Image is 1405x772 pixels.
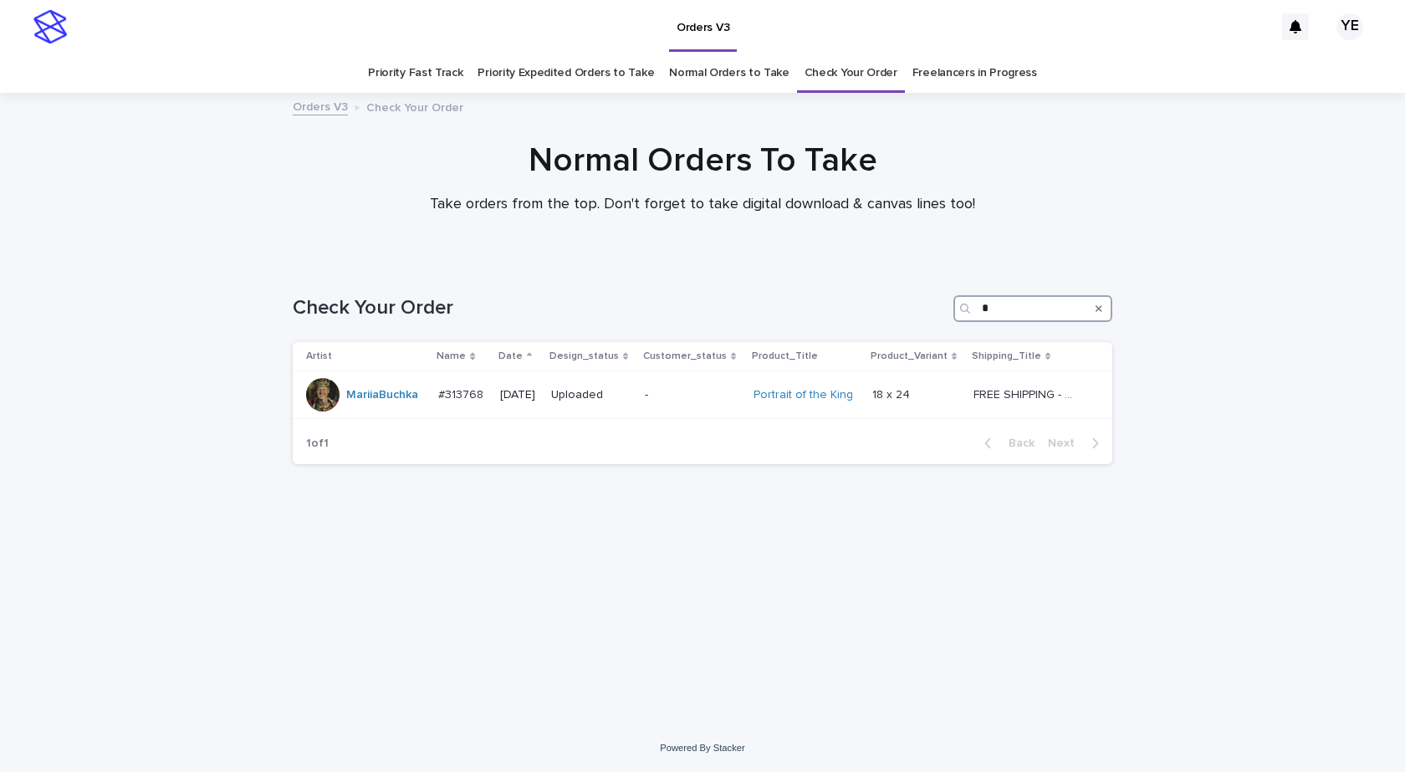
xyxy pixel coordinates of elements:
a: MariiaBuchka [346,388,418,402]
p: Shipping_Title [972,347,1041,366]
p: Artist [306,347,332,366]
p: 18 x 24 [872,385,913,402]
p: Uploaded [551,388,631,402]
tr: MariiaBuchka #313768#313768 [DATE]Uploaded-Portrait of the King 18 x 2418 x 24 FREE SHIPPING - pr... [293,371,1112,419]
p: 1 of 1 [293,423,342,464]
p: Take orders from the top. Don't forget to take digital download & canvas lines too! [368,196,1037,214]
h1: Normal Orders To Take [293,141,1112,181]
a: Powered By Stacker [660,743,744,753]
h1: Check Your Order [293,296,947,320]
a: Orders V3 [293,96,348,115]
span: Next [1048,437,1085,449]
p: #313768 [438,385,487,402]
p: Check Your Order [366,97,463,115]
img: stacker-logo-s-only.png [33,10,67,43]
p: Design_status [549,347,619,366]
p: Customer_status [643,347,727,366]
p: FREE SHIPPING - preview in 1-2 business days, after your approval delivery will take 5-10 b.d. [973,385,1081,402]
p: [DATE] [500,388,538,402]
a: Normal Orders to Take [669,54,789,93]
input: Search [953,295,1112,322]
p: Name [437,347,466,366]
a: Portrait of the King [754,388,853,402]
a: Freelancers in Progress [912,54,1037,93]
button: Next [1041,436,1112,451]
span: Back [999,437,1035,449]
a: Priority Fast Track [368,54,462,93]
a: Check Your Order [805,54,897,93]
button: Back [971,436,1041,451]
p: Product_Title [752,347,818,366]
p: - [645,388,740,402]
a: Priority Expedited Orders to Take [478,54,654,93]
p: Date [498,347,523,366]
div: YE [1336,13,1363,40]
p: Product_Variant [871,347,948,366]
